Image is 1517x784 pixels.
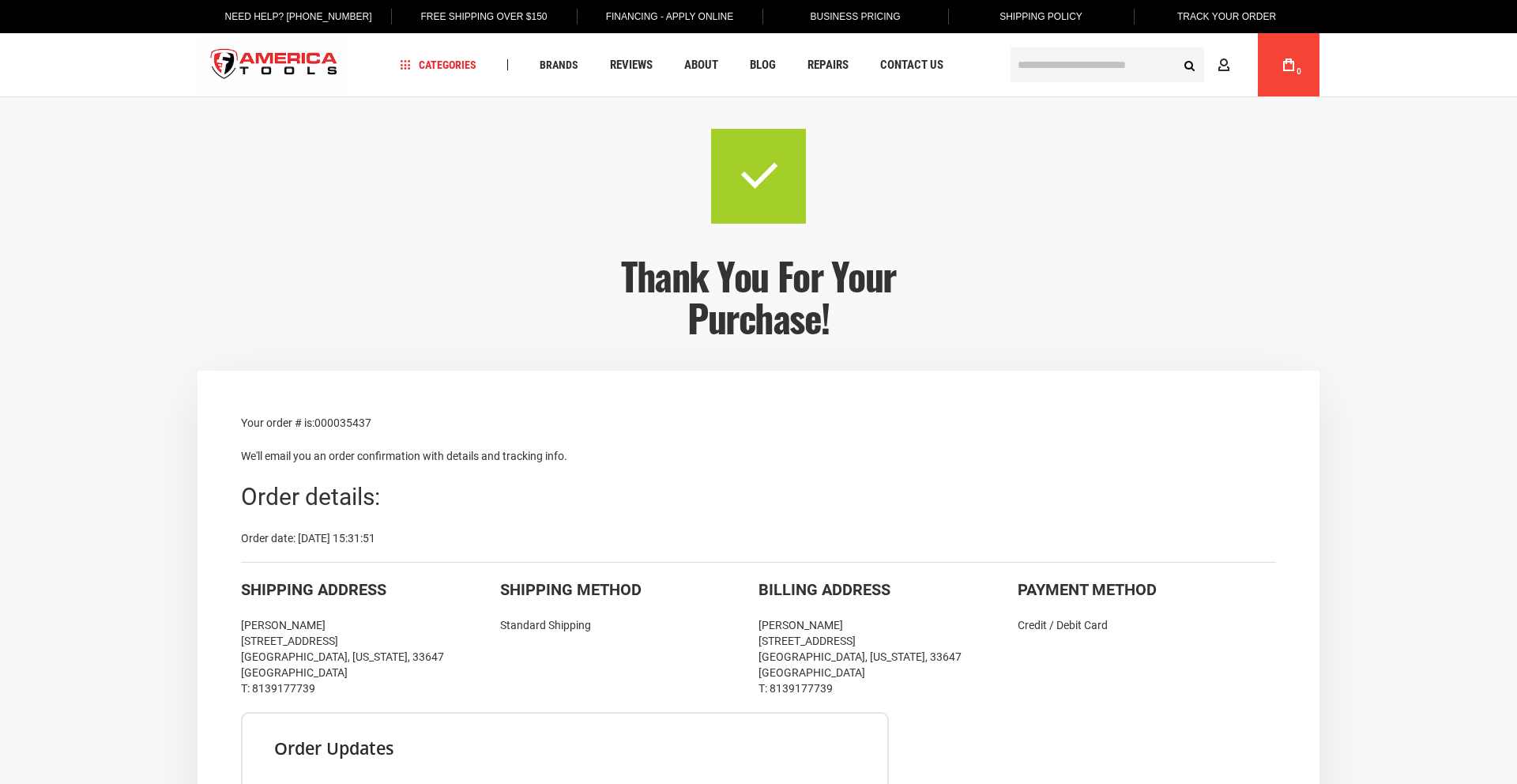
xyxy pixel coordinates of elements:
[274,742,856,755] h3: Order updates
[743,55,783,76] a: Blog
[393,55,484,76] a: Categories
[750,59,776,71] span: Blog
[880,59,943,71] span: Contact Us
[758,617,1018,696] div: [PERSON_NAME] [STREET_ADDRESS] [GEOGRAPHIC_DATA], [US_STATE], 33647 [GEOGRAPHIC_DATA] T: 8139177739
[533,55,585,76] a: Brands
[401,59,476,70] span: Categories
[241,617,500,696] div: [PERSON_NAME] [STREET_ADDRESS] [GEOGRAPHIC_DATA], [US_STATE], 33647 [GEOGRAPHIC_DATA] T: 8139177739
[241,481,1276,514] div: Order details:
[677,55,725,76] a: About
[610,59,653,71] span: Reviews
[1274,33,1304,96] a: 0
[1174,50,1204,80] button: Search
[800,55,856,76] a: Repairs
[540,59,578,70] span: Brands
[241,579,500,601] div: Shipping Address
[873,55,950,76] a: Contact Us
[500,579,759,601] div: Shipping Method
[621,247,896,345] span: Thank you for your purchase!
[684,59,718,71] span: About
[1018,579,1277,601] div: Payment Method
[603,55,660,76] a: Reviews
[807,59,849,71] span: Repairs
[241,414,1276,432] p: Your order # is:
[314,416,371,429] span: 000035437
[1297,67,1301,76] span: 0
[198,36,351,95] img: America Tools
[241,447,1276,465] p: We'll email you an order confirmation with details and tracking info.
[758,579,1018,601] div: Billing Address
[999,11,1082,22] span: Shipping Policy
[1018,617,1277,633] div: Credit / Debit Card
[241,530,1276,546] div: Order date: [DATE] 15:31:51
[198,36,351,95] a: store logo
[500,617,759,633] div: Standard Shipping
